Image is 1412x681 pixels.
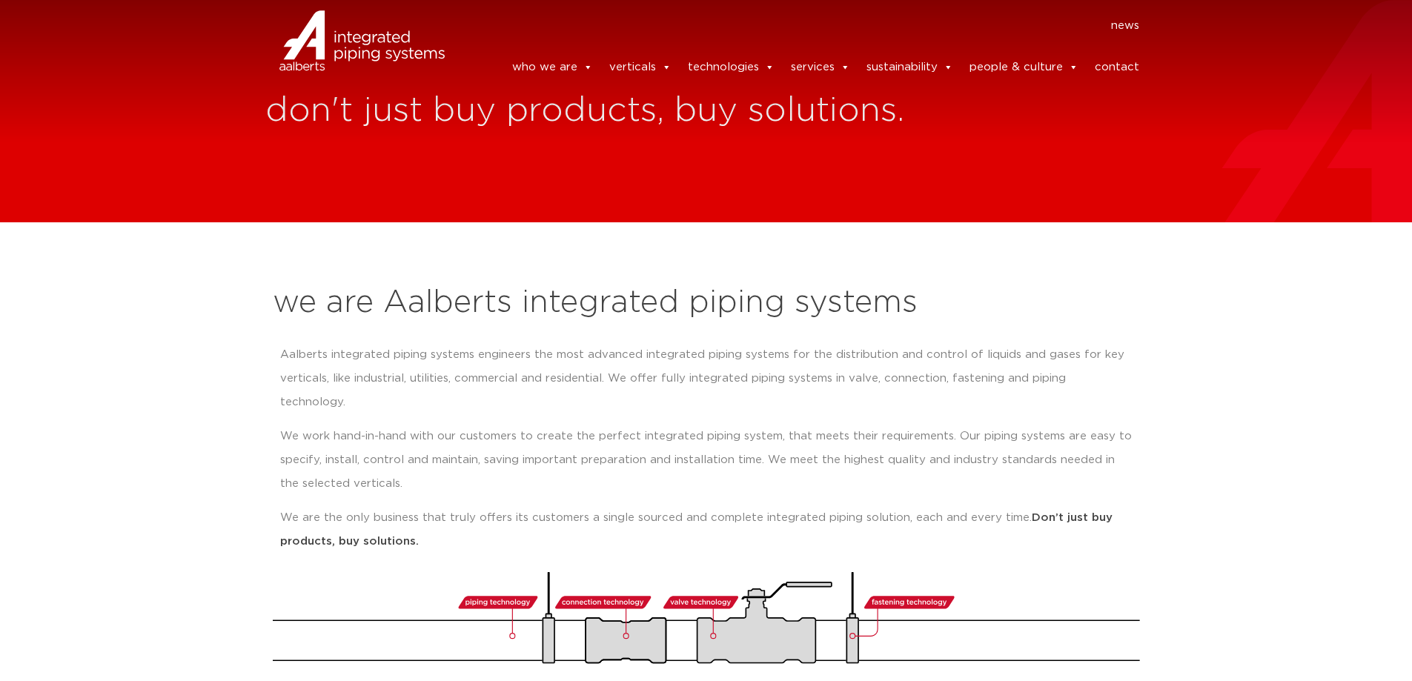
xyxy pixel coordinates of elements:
[467,14,1140,38] nav: Menu
[609,53,672,82] a: verticals
[280,343,1133,414] p: Aalberts integrated piping systems engineers the most advanced integrated piping systems for the ...
[280,425,1133,496] p: We work hand-in-hand with our customers to create the perfect integrated piping system, that meet...
[273,285,1140,321] h2: we are Aalberts integrated piping systems
[791,53,850,82] a: services
[688,53,775,82] a: technologies
[512,53,593,82] a: who we are
[866,53,953,82] a: sustainability
[1095,53,1139,82] a: contact
[280,506,1133,554] p: We are the only business that truly offers its customers a single sourced and complete integrated...
[969,53,1078,82] a: people & culture
[1111,14,1139,38] a: news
